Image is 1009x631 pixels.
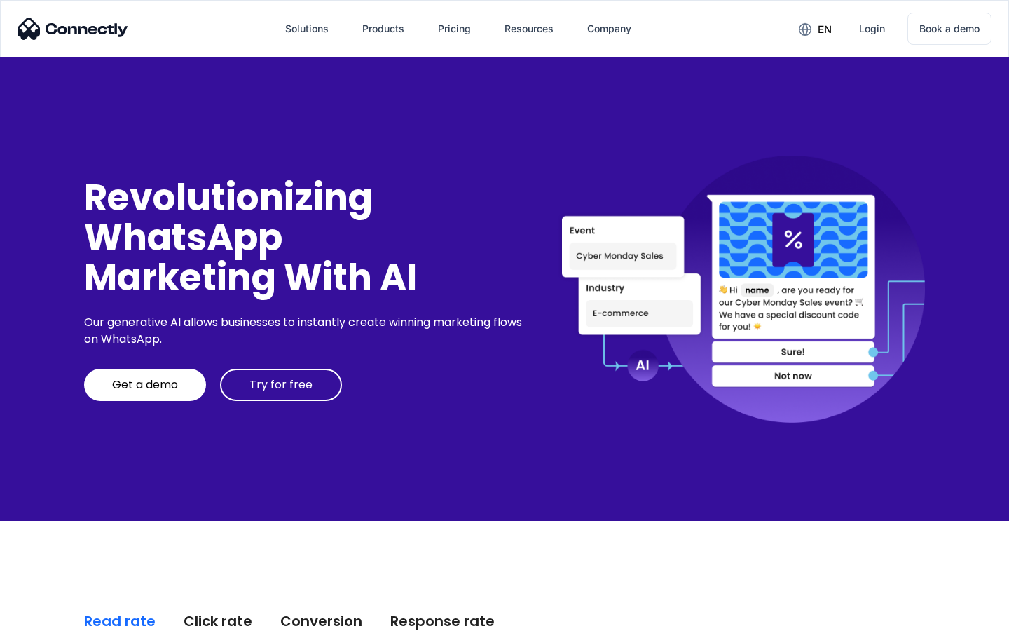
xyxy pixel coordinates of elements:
div: Login [859,19,885,39]
a: Book a demo [907,13,991,45]
div: Company [587,19,631,39]
a: Pricing [427,12,482,46]
aside: Language selected: English [14,606,84,626]
div: Conversion [280,611,362,631]
img: Connectly Logo [18,18,128,40]
div: Try for free [249,378,313,392]
a: Get a demo [84,369,206,401]
div: Read rate [84,611,156,631]
a: Login [848,12,896,46]
a: Try for free [220,369,342,401]
div: Products [362,19,404,39]
div: en [818,20,832,39]
div: Get a demo [112,378,178,392]
div: Pricing [438,19,471,39]
div: Solutions [285,19,329,39]
div: Click rate [184,611,252,631]
div: Revolutionizing WhatsApp Marketing With AI [84,177,527,298]
ul: Language list [28,606,84,626]
div: Resources [504,19,554,39]
div: Response rate [390,611,495,631]
div: Our generative AI allows businesses to instantly create winning marketing flows on WhatsApp. [84,314,527,348]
